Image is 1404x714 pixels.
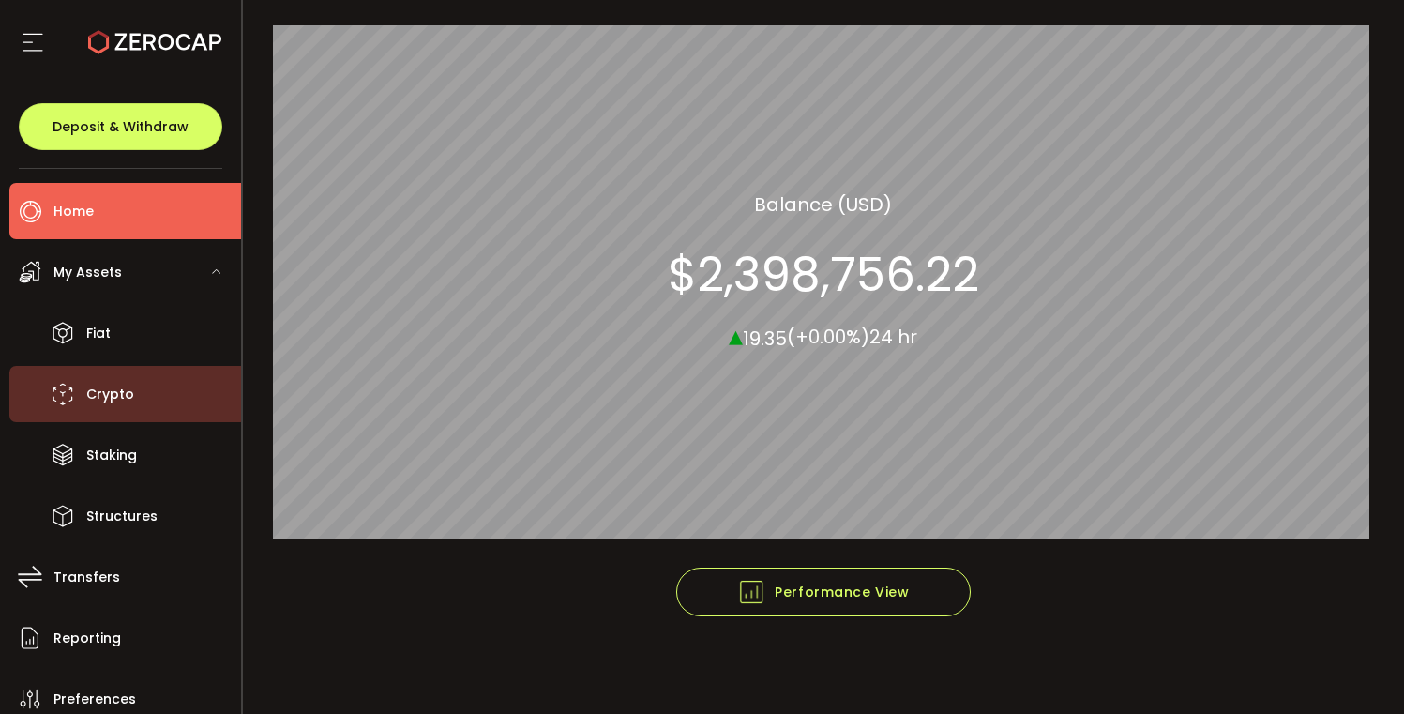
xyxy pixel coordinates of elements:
[53,120,189,133] span: Deposit & Withdraw
[19,103,222,150] button: Deposit & Withdraw
[754,190,892,218] section: Balance (USD)
[53,625,121,652] span: Reporting
[729,314,743,355] span: ▴
[86,320,111,347] span: Fiat
[86,503,158,530] span: Structures
[787,324,869,350] span: (+0.00%)
[86,381,134,408] span: Crypto
[737,578,909,606] span: Performance View
[869,324,917,350] span: 24 hr
[53,564,120,591] span: Transfers
[53,198,94,225] span: Home
[1310,624,1404,714] iframe: Chat Widget
[676,568,971,616] button: Performance View
[668,246,979,302] section: $2,398,756.22
[743,325,787,351] span: 19.35
[86,442,137,469] span: Staking
[53,686,136,713] span: Preferences
[53,259,122,286] span: My Assets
